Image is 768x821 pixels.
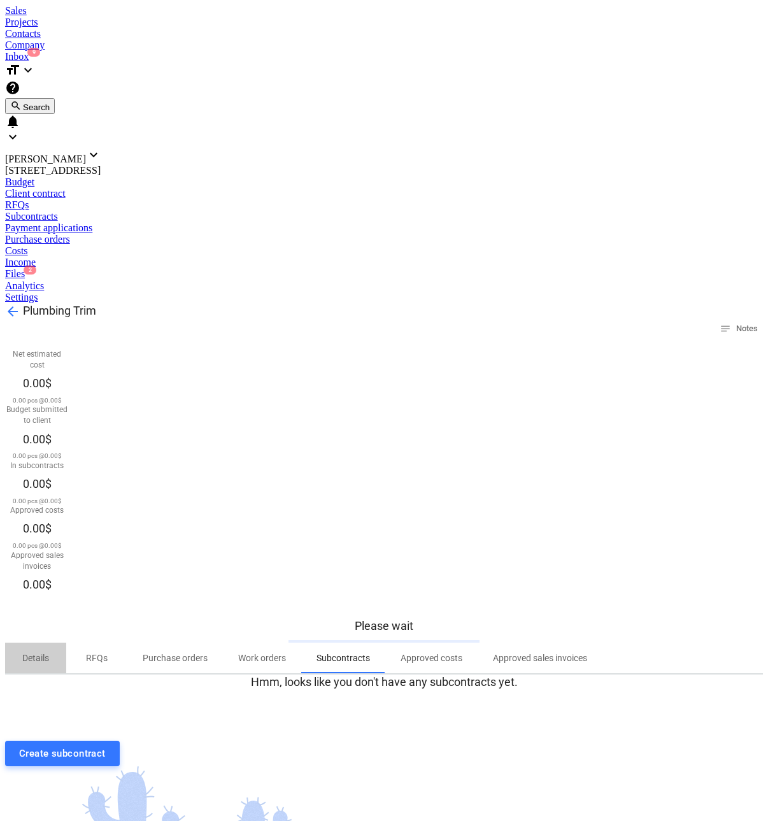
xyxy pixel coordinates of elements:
[401,652,462,665] p: Approved costs
[5,17,763,28] a: Projects
[23,304,96,317] span: Plumbing Trim
[143,652,208,665] p: Purchase orders
[5,51,763,62] div: Inbox
[5,114,20,129] i: notifications
[5,497,69,505] p: 0.00 pcs @ 0.00$
[5,222,763,234] a: Payment applications
[5,5,763,17] a: Sales
[5,153,86,164] span: [PERSON_NAME]
[24,266,36,275] span: 2
[86,147,101,162] i: keyboard_arrow_down
[5,62,20,78] i: format_size
[704,760,768,821] iframe: Chat Widget
[5,98,55,114] button: Search
[5,452,69,460] p: 0.00 pcs @ 0.00$
[5,541,69,550] p: 0.00 pcs @ 0.00$
[5,80,20,96] i: Knowledge base
[5,28,763,39] a: Contacts
[238,652,286,665] p: Work orders
[720,322,758,336] span: Notes
[5,550,69,572] p: Approved sales invoices
[5,280,763,292] a: Analytics
[5,268,763,280] div: Files
[5,199,763,211] a: RFQs
[23,522,52,535] span: 0.00$
[493,652,587,665] p: Approved sales invoices
[23,376,52,390] span: 0.00$
[82,652,112,665] p: RFQs
[720,323,731,334] span: notes
[5,188,763,199] a: Client contract
[27,48,40,57] span: 9
[5,396,69,404] p: 0.00 pcs @ 0.00$
[5,404,69,426] p: Budget submitted to client
[23,477,52,490] span: 0.00$
[5,176,763,188] a: Budget
[5,129,20,145] i: keyboard_arrow_down
[5,51,763,62] a: Inbox9
[19,745,106,762] div: Create subcontract
[5,292,763,303] a: Settings
[5,234,763,245] a: Purchase orders
[5,460,69,471] p: In subcontracts
[5,741,120,766] button: Create subcontract
[20,62,36,78] i: keyboard_arrow_down
[288,618,480,634] p: Please wait
[5,304,20,319] span: arrow_back
[715,319,763,339] button: Notes
[316,652,370,665] p: Subcontracts
[23,578,52,591] span: 0.00$
[5,257,763,268] a: Income
[5,268,763,280] a: Files2
[5,211,763,222] a: Subcontracts
[20,652,51,665] p: Details
[5,245,763,257] a: Costs
[5,349,69,371] p: Net estimated cost
[5,505,69,516] p: Approved costs
[23,432,52,446] span: 0.00$
[10,100,20,110] span: search
[5,165,763,176] div: [STREET_ADDRESS]
[5,675,763,690] p: Hmm, looks like you don't have any subcontracts yet.
[5,39,763,51] a: Company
